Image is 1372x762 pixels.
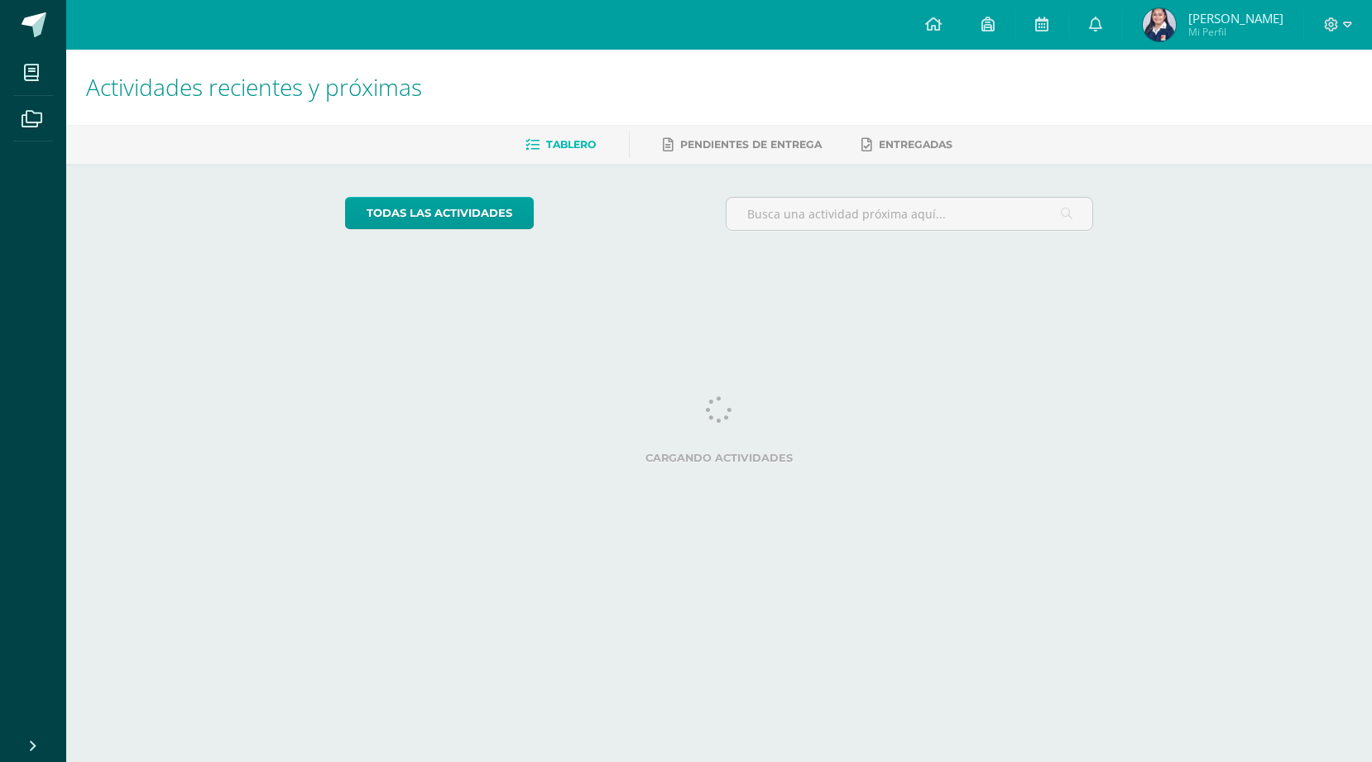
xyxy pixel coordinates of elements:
a: Pendientes de entrega [663,132,822,158]
span: Entregadas [879,138,952,151]
span: Mi Perfil [1188,25,1283,39]
img: 4dc7e5a1b5d2806466f8593d4becd2a2.png [1143,8,1176,41]
span: Pendientes de entrega [680,138,822,151]
a: todas las Actividades [345,197,534,229]
a: Tablero [525,132,596,158]
a: Entregadas [861,132,952,158]
span: Tablero [546,138,596,151]
input: Busca una actividad próxima aquí... [727,198,1093,230]
span: Actividades recientes y próximas [86,71,422,103]
label: Cargando actividades [345,452,1094,464]
span: [PERSON_NAME] [1188,10,1283,26]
